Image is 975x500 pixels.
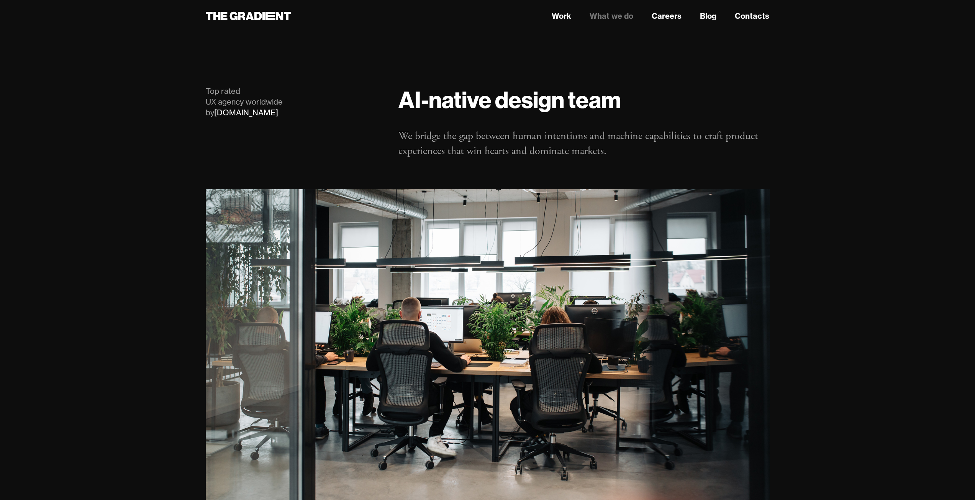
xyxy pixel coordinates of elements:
[652,10,682,22] a: Careers
[206,86,383,118] div: Top rated UX agency worldwide by
[398,129,769,159] p: We bridge the gap between human intentions and machine capabilities to craft product experiences ...
[214,108,278,117] a: [DOMAIN_NAME]
[398,86,769,113] h1: AI-native design team
[735,10,769,22] a: Contacts
[700,10,716,22] a: Blog
[590,10,633,22] a: What we do
[552,10,571,22] a: Work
